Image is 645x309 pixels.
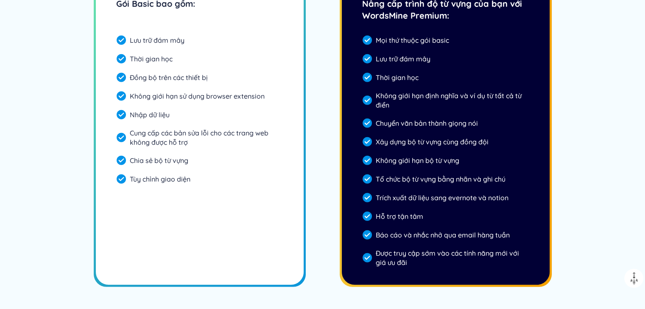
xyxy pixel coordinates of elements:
[362,133,529,150] div: Xây dựng bộ từ vựng cùng đồng đội
[116,88,283,105] div: Không giới hạn sử dụng browser extension
[116,171,283,188] div: Tùy chỉnh giao diện
[116,106,283,123] div: Nhập dữ liệu
[362,115,529,132] div: Chuyển văn bản thành giọng nói
[362,69,529,86] div: Thời gian học
[116,152,283,169] div: Chia sẻ bộ từ vựng
[362,208,529,225] div: Hỗ trợ tận tâm
[362,245,529,270] div: Được truy cập sớm vào các tính năng mới với giá ưu đãi
[116,50,283,67] div: Thời gian học
[362,88,529,113] div: Không giới hạn định nghĩa và ví dụ từ tất cả từ điển
[362,226,529,243] div: Báo cáo và nhắc nhở qua email hàng tuần
[362,152,529,169] div: Không giới hạn bộ từ vựng
[362,171,529,188] div: Tổ chức bộ từ vựng bằng nhãn và ghi chú
[362,50,529,67] div: Lưu trữ đám mây
[116,125,283,150] div: Cung cấp các bản sửa lỗi cho các trang web không được hỗ trợ
[116,69,283,86] div: Đồng bộ trên các thiết bị
[362,189,529,206] div: Trích xuất dữ liệu sang evernote và notion
[627,272,641,285] img: to top
[116,32,283,49] div: Lưu trữ đám mây
[362,32,529,49] div: Mọi thứ thuộc gói basic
